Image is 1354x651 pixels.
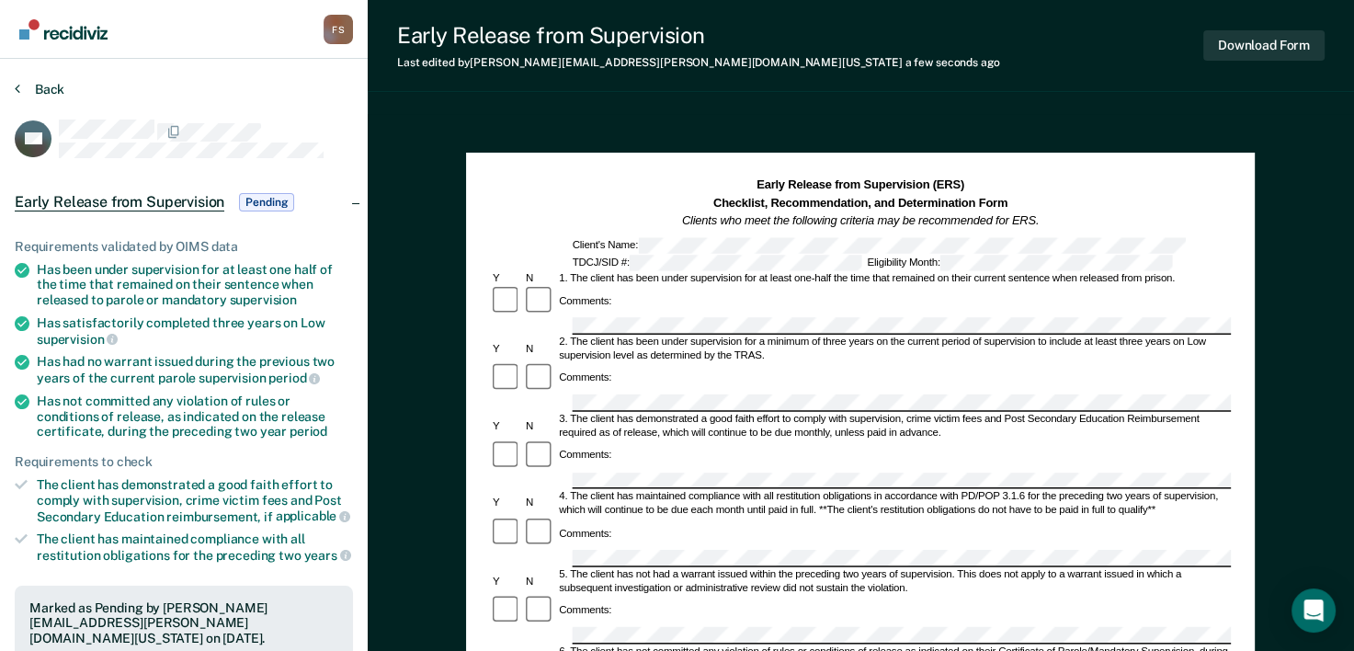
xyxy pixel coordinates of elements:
[290,424,327,439] span: period
[37,477,353,524] div: The client has demonstrated a good faith effort to comply with supervision, crime victim fees and...
[757,178,964,191] strong: Early Release from Supervision (ERS)
[523,575,556,588] div: N
[490,497,523,510] div: Y
[523,497,556,510] div: N
[324,15,353,44] div: F S
[557,294,615,307] div: Comments:
[490,342,523,355] div: Y
[490,271,523,284] div: Y
[1203,30,1325,61] button: Download Form
[37,354,353,385] div: Has had no warrant issued during the previous two years of the current parole supervision
[37,315,353,347] div: Has satisfactorily completed three years on Low
[15,239,353,255] div: Requirements validated by OIMS data
[268,371,320,385] span: period
[865,255,1176,270] div: Eligibility Month:
[905,56,1000,69] span: a few seconds ago
[19,19,108,40] img: Recidiviz
[682,214,1039,227] em: Clients who meet the following criteria may be recommended for ERS.
[397,56,1000,69] div: Last edited by [PERSON_NAME][EMAIL_ADDRESS][PERSON_NAME][DOMAIN_NAME][US_STATE]
[557,413,1232,440] div: 3. The client has demonstrated a good faith effort to comply with supervision, crime victim fees ...
[557,336,1232,362] div: 2. The client has been under supervision for a minimum of three years on the current period of su...
[15,454,353,470] div: Requirements to check
[523,342,556,355] div: N
[15,81,64,97] button: Back
[37,531,353,563] div: The client has maintained compliance with all restitution obligations for the preceding two
[557,491,1232,518] div: 4. The client has maintained compliance with all restitution obligations in accordance with PD/PO...
[523,271,556,284] div: N
[557,527,615,540] div: Comments:
[230,292,297,307] span: supervision
[570,255,865,270] div: TDCJ/SID #:
[239,193,294,211] span: Pending
[557,271,1232,284] div: 1. The client has been under supervision for at least one-half the time that remained on their cu...
[570,237,1188,253] div: Client's Name:
[397,22,1000,49] div: Early Release from Supervision
[523,420,556,433] div: N
[37,332,118,347] span: supervision
[15,193,224,211] span: Early Release from Supervision
[29,600,338,646] div: Marked as Pending by [PERSON_NAME][EMAIL_ADDRESS][PERSON_NAME][DOMAIN_NAME][US_STATE] on [DATE].
[490,575,523,588] div: Y
[324,15,353,44] button: Profile dropdown button
[557,372,615,385] div: Comments:
[713,196,1007,209] strong: Checklist, Recommendation, and Determination Form
[1291,588,1336,633] div: Open Intercom Messenger
[557,604,615,617] div: Comments:
[557,450,615,463] div: Comments:
[304,548,351,563] span: years
[490,420,523,433] div: Y
[276,508,350,523] span: applicable
[557,568,1232,595] div: 5. The client has not had a warrant issued within the preceding two years of supervision. This do...
[37,262,353,308] div: Has been under supervision for at least one half of the time that remained on their sentence when...
[37,394,353,440] div: Has not committed any violation of rules or conditions of release, as indicated on the release ce...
